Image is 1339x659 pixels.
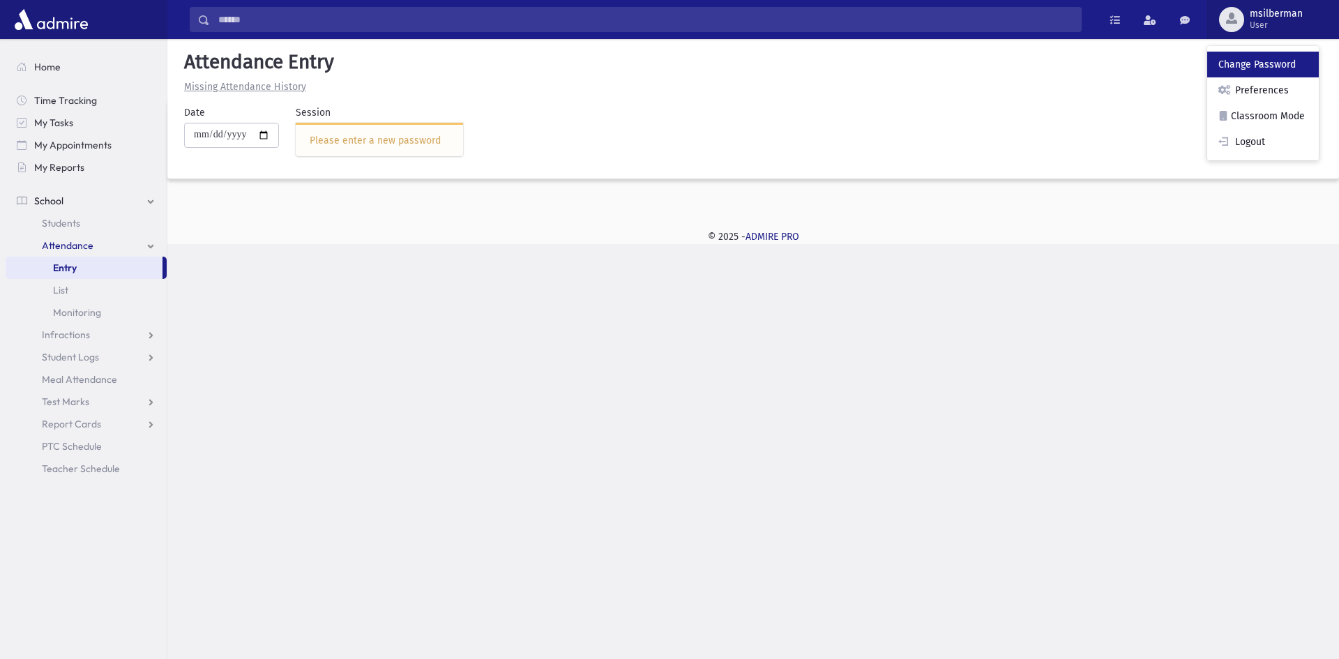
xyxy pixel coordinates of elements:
div: Please enter a new password [310,133,449,148]
span: Attendance [42,239,93,252]
span: User [1250,20,1303,31]
u: Missing Attendance History [184,81,306,93]
a: Time Tracking [6,89,167,112]
a: School [6,190,167,212]
span: Meal Attendance [42,373,117,386]
a: Home [6,56,167,78]
span: List [53,284,68,296]
span: msilberman [1250,8,1303,20]
a: My Tasks [6,112,167,134]
span: Time Tracking [34,94,97,107]
a: Change Password [1207,52,1319,77]
label: Date [184,105,205,120]
a: Test Marks [6,391,167,413]
span: Monitoring [53,306,101,319]
a: Teacher Schedule [6,457,167,480]
a: Logout [1207,129,1319,155]
a: My Appointments [6,134,167,156]
input: Search [210,7,1081,32]
a: Monitoring [6,301,167,324]
a: Attendance [6,234,167,257]
span: My Tasks [34,116,73,129]
div: © 2025 - [190,229,1317,244]
a: Students [6,212,167,234]
a: List [6,279,167,301]
span: Student Logs [42,351,99,363]
span: My Appointments [34,139,112,151]
span: Home [34,61,61,73]
a: Infractions [6,324,167,346]
span: Students [42,217,80,229]
a: My Reports [6,156,167,179]
span: Entry [53,262,77,274]
a: Report Cards [6,413,167,435]
span: My Reports [34,161,84,174]
label: Session [296,105,331,120]
span: PTC Schedule [42,440,102,453]
span: Teacher Schedule [42,462,120,475]
a: Student Logs [6,346,167,368]
a: Missing Attendance History [179,81,306,93]
a: ADMIRE PRO [746,231,799,243]
span: Report Cards [42,418,101,430]
h5: Attendance Entry [179,50,1328,74]
a: Classroom Mode [1207,103,1319,129]
span: Infractions [42,328,90,341]
a: Entry [6,257,162,279]
a: PTC Schedule [6,435,167,457]
span: Test Marks [42,395,89,408]
span: School [34,195,63,207]
a: Meal Attendance [6,368,167,391]
img: AdmirePro [11,6,91,33]
a: Preferences [1207,77,1319,103]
